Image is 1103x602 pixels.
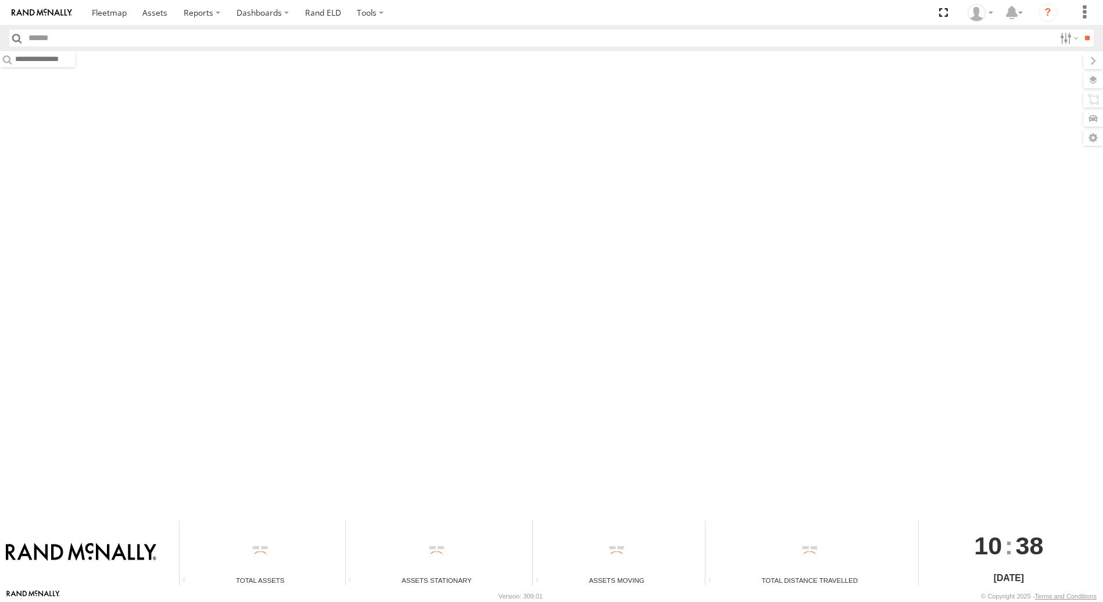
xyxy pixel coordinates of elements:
[919,571,1099,585] div: [DATE]
[180,576,197,585] div: Total number of Enabled Assets
[499,593,543,600] div: Version: 309.01
[6,590,60,602] a: Visit our Website
[1055,30,1080,46] label: Search Filter Options
[346,576,363,585] div: Total number of assets current stationary.
[6,543,156,562] img: Rand McNally
[12,9,72,17] img: rand-logo.svg
[1015,521,1043,571] span: 38
[533,576,550,585] div: Total number of assets current in transit.
[346,575,528,585] div: Assets Stationary
[1083,130,1103,146] label: Map Settings
[1035,593,1097,600] a: Terms and Conditions
[964,4,997,21] div: Gene Roberts
[706,575,914,585] div: Total Distance Travelled
[706,576,723,585] div: Total distance travelled by all assets within specified date range and applied filters
[180,575,341,585] div: Total Assets
[1038,3,1057,22] i: ?
[919,521,1099,571] div: :
[974,521,1002,571] span: 10
[981,593,1097,600] div: © Copyright 2025 -
[533,575,701,585] div: Assets Moving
